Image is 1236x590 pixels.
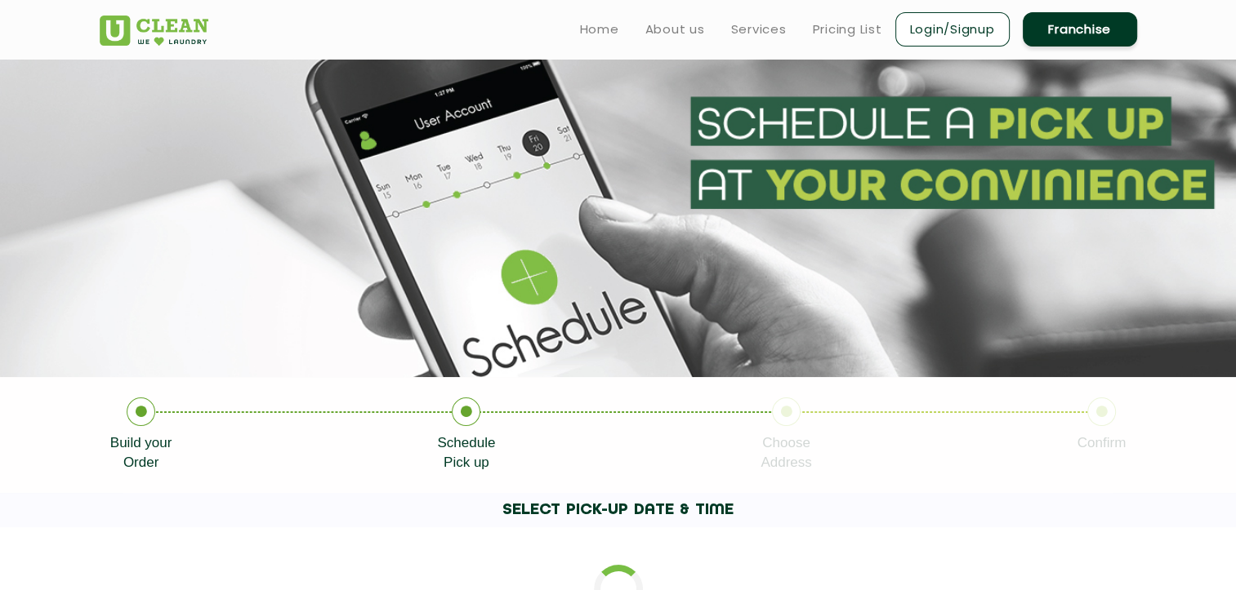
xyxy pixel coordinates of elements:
img: UClean Laundry and Dry Cleaning [100,16,208,46]
p: Confirm [1078,433,1127,453]
p: Build your Order [110,433,172,472]
a: Franchise [1023,12,1137,47]
p: Choose Address [761,433,811,472]
a: Login/Signup [895,12,1010,47]
a: About us [645,20,705,39]
a: Home [580,20,619,39]
h1: SELECT PICK-UP DATE & TIME [123,493,1112,527]
a: Services [731,20,787,39]
p: Schedule Pick up [437,433,495,472]
a: Pricing List [813,20,882,39]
